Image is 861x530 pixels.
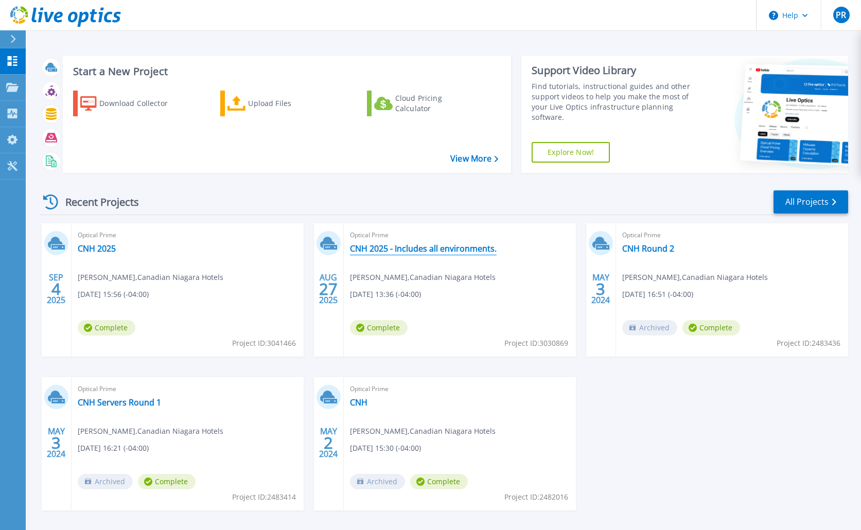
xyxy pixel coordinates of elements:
span: Complete [138,474,196,489]
div: SEP 2025 [46,270,66,308]
span: Complete [682,320,740,335]
span: [DATE] 15:56 (-04:00) [78,289,149,300]
span: Project ID: 3041466 [232,338,296,349]
a: CNH 2025 [78,243,116,254]
span: 3 [51,438,61,447]
a: Explore Now! [532,142,610,163]
span: Project ID: 3030869 [504,338,568,349]
span: 2 [324,438,333,447]
a: Download Collector [73,91,188,116]
div: Support Video Library [532,64,697,77]
span: Complete [350,320,408,335]
span: [PERSON_NAME] , Canadian Niagara Hotels [350,426,496,437]
span: Archived [350,474,405,489]
span: Optical Prime [78,229,297,241]
div: Find tutorials, instructional guides and other support videos to help you make the most of your L... [532,81,697,122]
span: Archived [622,320,677,335]
span: Optical Prime [622,229,842,241]
span: Optical Prime [78,383,297,395]
span: 4 [51,285,61,293]
span: Project ID: 2483414 [232,491,296,503]
span: Complete [410,474,468,489]
span: Project ID: 2482016 [504,491,568,503]
div: Download Collector [99,93,182,114]
a: View More [450,154,498,164]
a: CNH Servers Round 1 [78,397,161,408]
span: PR [836,11,846,19]
span: [DATE] 13:36 (-04:00) [350,289,421,300]
span: [PERSON_NAME] , Canadian Niagara Hotels [622,272,768,283]
span: 3 [596,285,605,293]
a: CNH Round 2 [622,243,674,254]
a: CNH 2025 - Includes all environments. [350,243,497,254]
span: [DATE] 15:30 (-04:00) [350,443,421,454]
div: Cloud Pricing Calculator [395,93,478,114]
a: All Projects [774,190,848,214]
span: Archived [78,474,133,489]
a: Cloud Pricing Calculator [367,91,482,116]
span: [PERSON_NAME] , Canadian Niagara Hotels [78,272,223,283]
span: [PERSON_NAME] , Canadian Niagara Hotels [78,426,223,437]
div: MAY 2024 [46,424,66,462]
div: MAY 2024 [591,270,610,308]
span: [PERSON_NAME] , Canadian Niagara Hotels [350,272,496,283]
span: 27 [319,285,338,293]
span: Optical Prime [350,383,570,395]
span: [DATE] 16:51 (-04:00) [622,289,693,300]
div: Upload Files [248,93,330,114]
h3: Start a New Project [73,66,498,77]
span: Project ID: 2483436 [777,338,840,349]
div: Recent Projects [40,189,153,215]
span: [DATE] 16:21 (-04:00) [78,443,149,454]
div: AUG 2025 [319,270,338,308]
span: Optical Prime [350,229,570,241]
a: Upload Files [220,91,335,116]
div: MAY 2024 [319,424,338,462]
span: Complete [78,320,135,335]
a: CNH [350,397,367,408]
